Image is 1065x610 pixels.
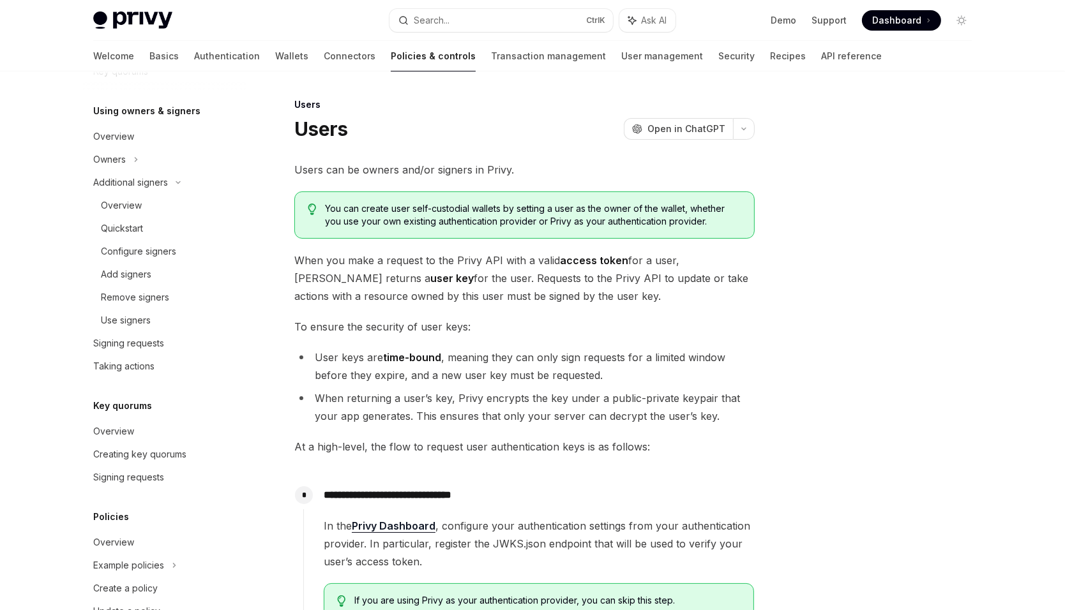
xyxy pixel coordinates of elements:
[383,351,441,364] strong: time-bound
[93,470,164,485] div: Signing requests
[275,41,308,71] a: Wallets
[391,41,476,71] a: Policies & controls
[93,581,158,596] div: Create a policy
[101,198,142,213] div: Overview
[352,519,435,533] a: Privy Dashboard
[93,41,134,71] a: Welcome
[294,251,755,305] span: When you make a request to the Privy API with a valid for a user, [PERSON_NAME] returns a for the...
[324,517,754,570] span: In the , configure your authentication settings from your authentication provider. In particular,...
[83,309,246,332] a: Use signers
[862,10,941,31] a: Dashboard
[93,103,200,119] h5: Using owners & signers
[560,254,628,267] strong: access token
[83,125,246,148] a: Overview
[93,509,129,524] h5: Policies
[621,41,703,71] a: User management
[337,595,346,607] svg: Tip
[83,240,246,263] a: Configure signers
[101,313,151,328] div: Use signers
[294,348,755,384] li: User keys are , meaning they can only sign requests for a limited window before they expire, and ...
[641,14,667,27] span: Ask AI
[93,11,172,29] img: light logo
[414,13,449,28] div: Search...
[83,466,246,489] a: Signing requests
[770,41,806,71] a: Recipes
[83,332,246,355] a: Signing requests
[194,41,260,71] a: Authentication
[83,263,246,286] a: Add signers
[771,14,796,27] a: Demo
[93,424,134,439] div: Overview
[101,267,151,282] div: Add signers
[294,161,755,179] span: Users can be owners and/or signers in Privy.
[308,204,317,215] svg: Tip
[149,41,179,71] a: Basics
[93,152,126,167] div: Owners
[93,447,186,462] div: Creating key quorums
[294,438,755,456] span: At a high-level, the flow to request user authentication keys is as follows:
[619,9,676,32] button: Ask AI
[294,117,347,140] h1: Users
[718,41,755,71] a: Security
[355,594,741,607] span: If you are using Privy as your authentication provider, you can skip this step.
[83,443,246,466] a: Creating key quorums
[93,359,155,374] div: Taking actions
[430,272,474,285] strong: user key
[93,336,164,351] div: Signing requests
[647,123,725,135] span: Open in ChatGPT
[624,118,733,140] button: Open in ChatGPT
[491,41,606,71] a: Transaction management
[83,420,246,443] a: Overview
[821,41,882,71] a: API reference
[83,286,246,309] a: Remove signers
[586,15,605,26] span: Ctrl K
[951,10,972,31] button: Toggle dark mode
[93,175,168,190] div: Additional signers
[93,398,152,413] h5: Key quorums
[294,98,755,111] div: Users
[389,9,613,32] button: Search...CtrlK
[294,318,755,336] span: To ensure the security of user keys:
[324,41,375,71] a: Connectors
[93,535,134,550] div: Overview
[83,577,246,600] a: Create a policy
[101,290,169,305] div: Remove signers
[872,14,921,27] span: Dashboard
[101,244,176,259] div: Configure signers
[326,202,741,228] span: You can create user self-custodial wallets by setting a user as the owner of the wallet, whether ...
[83,531,246,554] a: Overview
[93,558,164,573] div: Example policies
[83,217,246,240] a: Quickstart
[93,129,134,144] div: Overview
[294,389,755,425] li: When returning a user’s key, Privy encrypts the key under a public-private keypair that your app ...
[812,14,847,27] a: Support
[83,194,246,217] a: Overview
[83,355,246,378] a: Taking actions
[101,221,143,236] div: Quickstart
